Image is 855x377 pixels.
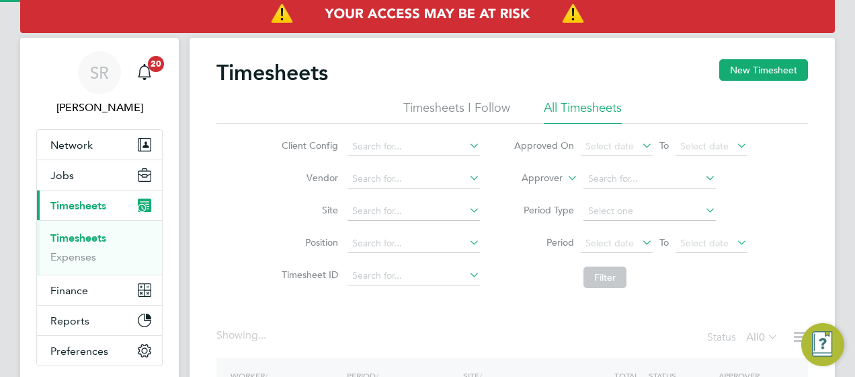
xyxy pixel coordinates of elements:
label: Period Type [514,204,574,216]
input: Search for... [583,170,716,188]
label: Site [278,204,338,216]
span: ... [258,329,266,342]
input: Search for... [348,170,480,188]
span: Samantha Robinson [36,100,163,116]
span: Reports [50,314,89,327]
span: 20 [148,56,164,72]
div: Showing [216,329,269,343]
div: Status [707,329,781,347]
button: Network [37,130,162,160]
h2: Timesheets [216,59,328,86]
span: Select date [680,140,729,152]
button: Reports [37,306,162,335]
span: Network [50,139,93,151]
li: Timesheets I Follow [403,100,510,124]
span: Preferences [50,345,108,357]
input: Search for... [348,137,480,156]
li: All Timesheets [544,100,622,124]
span: Timesheets [50,199,106,212]
label: Position [278,236,338,248]
input: Search for... [348,202,480,221]
div: Timesheets [37,220,162,275]
input: Search for... [348,267,480,285]
input: Select one [583,202,716,221]
span: Finance [50,284,88,297]
label: Approved On [514,139,574,151]
span: SR [90,64,109,81]
button: Jobs [37,160,162,190]
a: SR[PERSON_NAME] [36,51,163,116]
button: Filter [583,267,626,288]
span: 0 [759,331,765,344]
label: Approver [502,172,563,185]
button: Finance [37,275,162,305]
span: To [655,137,673,154]
label: All [746,331,778,344]
a: 20 [131,51,158,94]
span: Select date [680,237,729,249]
label: Timesheet ID [278,269,338,281]
label: Vendor [278,172,338,184]
button: New Timesheet [719,59,808,81]
label: Period [514,236,574,248]
button: Timesheets [37,191,162,220]
span: To [655,234,673,251]
span: Select date [585,237,634,249]
input: Search for... [348,234,480,253]
span: Jobs [50,169,74,182]
span: Select date [585,140,634,152]
button: Engage Resource Center [801,323,844,366]
label: Client Config [278,139,338,151]
button: Preferences [37,336,162,366]
a: Timesheets [50,232,106,244]
a: Expenses [50,250,96,263]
